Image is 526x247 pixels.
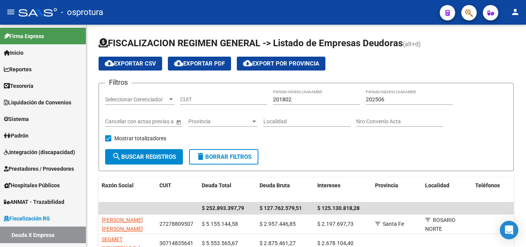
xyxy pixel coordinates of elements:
span: $ 127.762.579,51 [260,205,302,211]
span: Reportes [4,65,32,74]
span: Integración (discapacidad) [4,148,75,156]
datatable-header-cell: Provincia [372,177,422,203]
mat-icon: cloud_download [105,59,114,68]
span: Santa Fe [383,221,404,227]
span: Prestadores / Proveedores [4,165,74,173]
button: Open calendar [174,118,183,126]
span: Inicio [4,49,23,57]
span: 27278809507 [159,221,193,227]
span: $ 5.553.565,67 [202,240,238,246]
div: Open Intercom Messenger [500,221,518,239]
span: Deuda Total [202,182,231,188]
span: CUIT [159,182,171,188]
span: Teléfonos [475,182,500,188]
span: (alt+d) [403,40,421,48]
span: [PERSON_NAME] [PERSON_NAME] [102,217,143,232]
span: Firma Express [4,32,44,40]
mat-icon: cloud_download [243,59,252,68]
button: Buscar Registros [105,149,183,165]
span: Exportar PDF [174,60,225,67]
span: Seleccionar Gerenciador [105,96,168,103]
button: Borrar Filtros [189,149,258,165]
datatable-header-cell: Razón Social [99,177,156,203]
span: Localidad [425,182,449,188]
span: $ 5.155.144,58 [202,221,238,227]
span: 30714835641 [159,240,193,246]
span: $ 2.957.446,85 [260,221,296,227]
mat-icon: delete [196,152,205,161]
span: Provincia [188,118,251,125]
span: - osprotura [61,4,103,21]
span: Liquidación de Convenios [4,98,71,107]
span: Tesorería [4,82,34,90]
span: Borrar Filtros [196,153,251,160]
h3: Filtros [105,77,132,88]
span: $ 2.678.104,40 [317,240,353,246]
span: $ 252.893.397,79 [202,205,244,211]
span: Buscar Registros [112,153,176,160]
span: FISCALIZACION REGIMEN GENERAL -> Listado de Empresas Deudoras [99,38,403,49]
span: Fiscalización RG [4,214,50,223]
span: Deuda Bruta [260,182,290,188]
span: Razón Social [102,182,134,188]
span: Mostrar totalizadores [114,134,166,143]
datatable-header-cell: Deuda Bruta [256,177,314,203]
mat-icon: search [112,152,121,161]
span: Intereses [317,182,340,188]
span: $ 2.875.461,27 [260,240,296,246]
span: ROSARIO NORTE [425,217,456,232]
span: Export por Provincia [243,60,319,67]
mat-icon: cloud_download [174,59,183,68]
button: Export por Provincia [237,57,325,71]
button: Exportar CSV [99,57,162,71]
span: Provincia [375,182,398,188]
span: $ 2.197.697,73 [317,221,353,227]
span: Hospitales Públicos [4,181,60,190]
datatable-header-cell: CUIT [156,177,199,203]
span: $ 125.130.818,28 [317,205,360,211]
span: Exportar CSV [105,60,156,67]
datatable-header-cell: Localidad [422,177,472,203]
mat-icon: menu [6,7,15,17]
button: Exportar PDF [168,57,231,71]
datatable-header-cell: Intereses [314,177,372,203]
datatable-header-cell: Deuda Total [199,177,256,203]
span: Padrón [4,131,28,140]
mat-icon: person [511,7,520,17]
span: ANMAT - Trazabilidad [4,198,64,206]
span: Sistema [4,115,29,123]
